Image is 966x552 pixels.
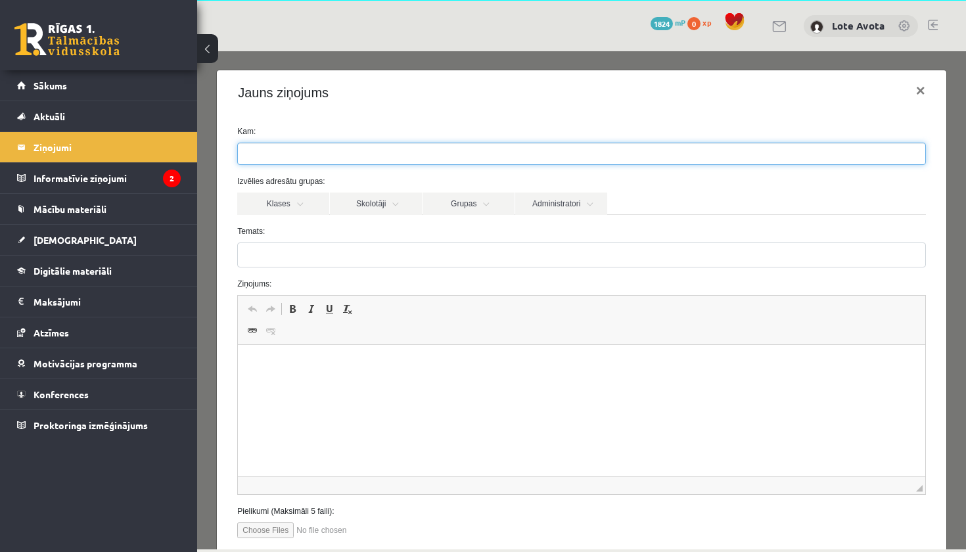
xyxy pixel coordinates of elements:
a: Aktuāli [17,101,181,131]
button: × [708,21,739,58]
span: [DEMOGRAPHIC_DATA] [34,234,137,246]
label: Izvēlies adresātu grupas: [30,124,739,136]
a: Atzīmes [17,317,181,348]
a: [DEMOGRAPHIC_DATA] [17,225,181,255]
a: Atkārtot (⌘+Y) [64,249,83,266]
span: 1824 [651,17,673,30]
span: Digitālie materiāli [34,265,112,277]
img: Lote Avota [810,20,823,34]
a: Sākums [17,70,181,101]
a: Lote Avota [832,19,885,32]
label: Kam: [30,74,739,86]
i: 2 [163,170,181,187]
a: Treknraksts (⌘+B) [86,249,104,266]
a: Proktoringa izmēģinājums [17,410,181,440]
a: Ziņojumi [17,132,181,162]
span: Mērogot [719,434,725,440]
legend: Ziņojumi [34,132,181,162]
a: Mācību materiāli [17,194,181,224]
span: 0 [687,17,701,30]
a: 1824 mP [651,17,685,28]
a: Digitālie materiāli [17,256,181,286]
a: Saite (⌘+K) [46,271,64,288]
a: Administratori [318,141,410,164]
span: Atzīmes [34,327,69,338]
span: xp [702,17,711,28]
span: Konferences [34,388,89,400]
a: Konferences [17,379,181,409]
a: Noņemt stilus [141,249,160,266]
span: Sākums [34,80,67,91]
a: Atsaistīt [64,271,83,288]
a: Klases [40,141,132,164]
a: Skolotāji [133,141,225,164]
label: Temats: [30,174,739,186]
iframe: Bagātinātā teksta redaktors, wiswyg-editor-47363986599280-1756816838-913 [41,294,728,425]
a: Motivācijas programma [17,348,181,379]
label: Ziņojums: [30,227,739,239]
label: Pielikumi (Maksimāli 5 faili): [30,454,739,466]
a: Slīpraksts (⌘+I) [104,249,123,266]
legend: Maksājumi [34,287,181,317]
a: Maksājumi [17,287,181,317]
span: mP [675,17,685,28]
h4: Jauns ziņojums [41,32,131,51]
a: Atcelt (⌘+Z) [46,249,64,266]
span: Aktuāli [34,110,65,122]
a: 0 xp [687,17,718,28]
span: Mācību materiāli [34,203,106,215]
span: Proktoringa izmēģinājums [34,419,148,431]
span: Motivācijas programma [34,357,137,369]
a: Pasvītrojums (⌘+U) [123,249,141,266]
legend: Informatīvie ziņojumi [34,163,181,193]
a: Rīgas 1. Tālmācības vidusskola [14,23,120,56]
a: Informatīvie ziņojumi2 [17,163,181,193]
a: Grupas [225,141,317,164]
